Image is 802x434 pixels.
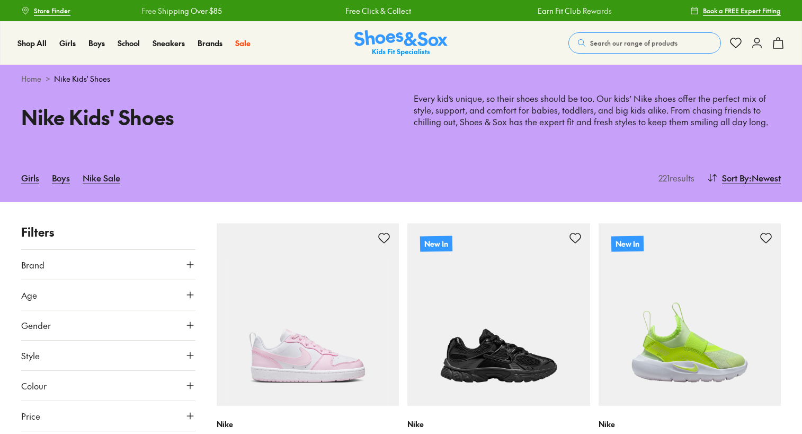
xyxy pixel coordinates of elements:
button: Age [21,280,195,310]
button: Brand [21,250,195,280]
a: Free Click & Collect [296,5,361,16]
a: Home [21,73,41,84]
a: Store Finder [21,1,70,20]
p: New In [611,236,643,251]
a: Shoes & Sox [354,30,448,56]
a: Boys [88,38,105,49]
span: Gender [21,319,51,332]
button: Search our range of products [568,32,721,54]
span: Boys [88,38,105,48]
button: Gender [21,310,195,340]
button: Style [21,341,195,370]
p: Every kid’s unique, so their shoes should be too. Our kids’ Nike shoes offer the perfect mix of s... [414,93,781,128]
a: Boys [52,166,70,189]
span: Book a FREE Expert Fitting [703,6,781,15]
span: Sneakers [153,38,185,48]
p: Filters [21,223,195,241]
span: Store Finder [34,6,70,15]
button: Colour [21,371,195,401]
a: Nike Sale [83,166,120,189]
span: Brands [198,38,222,48]
a: Earn Fit Club Rewards [488,5,563,16]
span: Age [21,289,37,301]
a: Free Shipping Over $85 [92,5,172,16]
a: Girls [21,166,39,189]
div: > [21,73,781,84]
button: Price [21,401,195,431]
a: New In [407,223,590,406]
h1: Nike Kids' Shoes [21,102,388,132]
a: Book a FREE Expert Fitting [690,1,781,20]
a: New In [599,223,781,406]
span: Sort By [722,171,749,184]
a: Sneakers [153,38,185,49]
a: Shop All [17,38,47,49]
span: Brand [21,258,44,271]
span: School [118,38,140,48]
span: Colour [21,379,47,392]
p: Nike [407,419,590,430]
p: New In [420,236,452,251]
button: Sort By:Newest [707,166,781,189]
span: Sale [235,38,251,48]
p: Nike [599,419,781,430]
span: Shop All [17,38,47,48]
span: Search our range of products [590,38,678,48]
a: Sale [235,38,251,49]
a: Girls [59,38,76,49]
a: School [118,38,140,49]
span: Style [21,349,40,362]
span: Price [21,410,40,422]
p: 221 results [654,171,694,184]
span: Nike Kids' Shoes [54,73,110,84]
img: SNS_Logo_Responsive.svg [354,30,448,56]
a: Brands [198,38,222,49]
span: : Newest [749,171,781,184]
p: Nike [217,419,399,430]
span: Girls [59,38,76,48]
